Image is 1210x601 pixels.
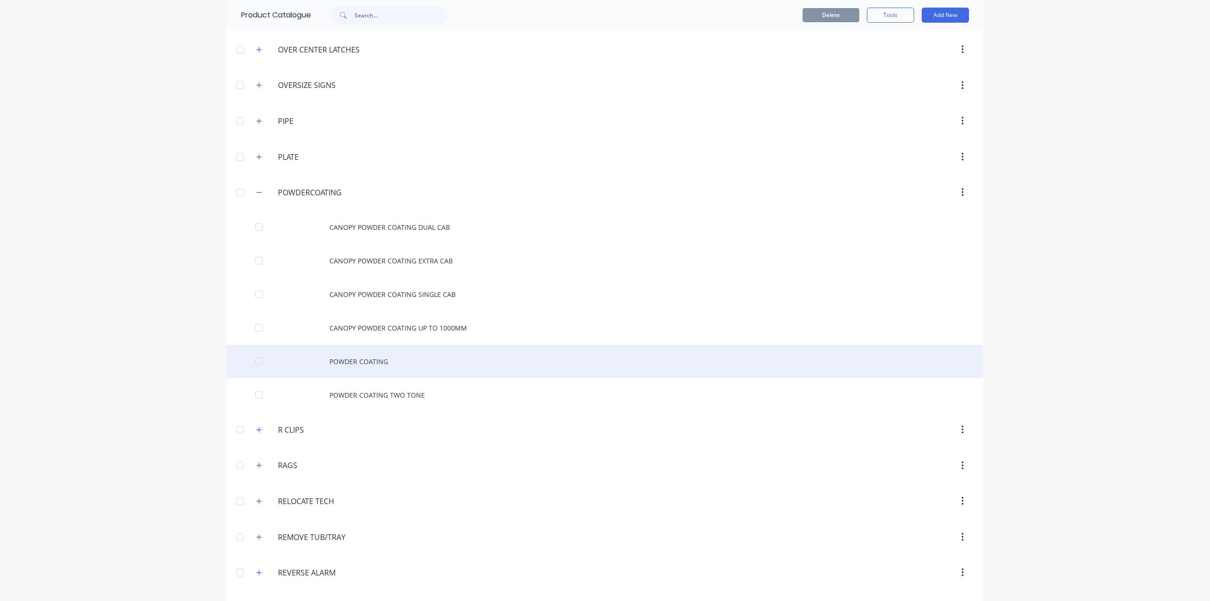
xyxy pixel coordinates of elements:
input: Enter category name [278,44,389,55]
input: Enter category name [278,531,389,543]
div: CANOPY POWDER COATING DUAL CAB [227,210,983,244]
input: Enter category name [278,115,389,127]
div: POWDER COATING TWO TONE [227,378,983,412]
button: Delete [803,8,859,22]
div: CANOPY POWDER COATING SINGLE CAB [227,278,983,311]
button: Add New [922,8,969,23]
input: Enter category name [278,151,389,163]
input: Enter category name [278,79,389,91]
input: Enter category name [278,496,389,507]
input: Enter category name [278,187,389,198]
input: Enter category name [278,424,389,436]
div: CANOPY POWDER COATING UP TO 1000MM [227,311,983,345]
div: POWDER COATING [227,345,983,378]
button: Tools [867,8,914,23]
div: CANOPY POWDER COATING EXTRA CAB [227,244,983,278]
input: Enter category name [278,567,389,578]
input: Search... [354,6,448,25]
input: Enter category name [278,460,389,471]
